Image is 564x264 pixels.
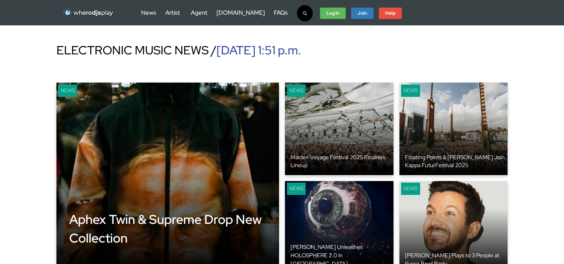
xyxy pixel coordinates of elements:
div: Aphex Twin & Supreme Drop New Collection [69,210,279,248]
a: Help [379,8,402,19]
strong: Help [385,10,395,16]
div: News [401,85,420,97]
a: Join [351,8,374,19]
div: News [401,183,420,195]
div: News [287,183,306,195]
strong: Log In [326,10,339,16]
strong: Join [357,10,367,16]
a: Log In [320,8,346,19]
img: keyboard [285,83,393,175]
a: keyboard News Maiden Voyage Festival 2025 Finalises Lineup [285,83,393,175]
a: FAQs [274,9,288,17]
img: WhereDJsPlay [63,8,114,18]
div: Floating Points & [PERSON_NAME] Join Kappa FuturFestival 2025 [405,153,508,170]
div: Maiden Voyage Festival 2025 Finalises Lineup [291,153,393,170]
a: [DOMAIN_NAME] [217,9,265,17]
div: ELECTRONIC MUSIC NEWS / [56,41,508,59]
span: [DATE] 1:51 p.m. [217,42,301,58]
a: keyboard News Floating Points & [PERSON_NAME] Join Kappa FuturFestival 2025 [399,83,508,175]
img: keyboard [399,83,508,175]
a: News [141,9,156,17]
a: Artist [165,9,180,17]
div: News [58,85,77,97]
a: Agent [191,9,207,17]
div: News [287,85,306,97]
